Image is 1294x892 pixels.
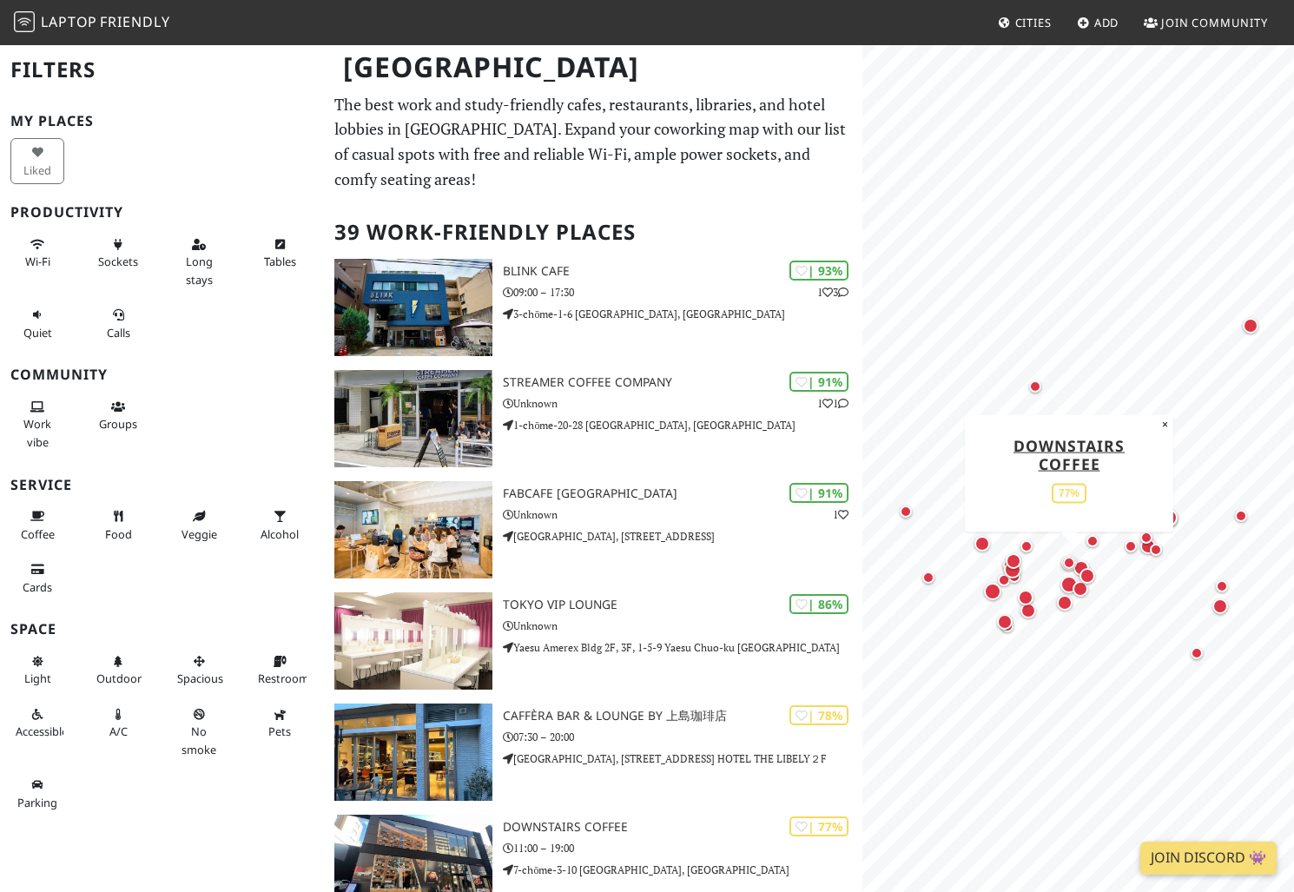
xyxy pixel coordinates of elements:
[789,372,848,392] div: | 91%
[91,700,145,746] button: A/C
[1094,15,1119,30] span: Add
[789,261,848,281] div: | 93%
[10,621,314,638] h3: Space
[177,671,223,686] span: Spacious
[991,7,1059,38] a: Cities
[261,526,299,542] span: Alcohol
[10,393,64,456] button: Work vibe
[10,204,314,221] h3: Productivity
[334,592,493,690] img: Tokyo VIP Lounge
[503,417,862,433] p: 1-chōme-20-28 [GEOGRAPHIC_DATA], [GEOGRAPHIC_DATA]
[503,750,862,767] p: [GEOGRAPHIC_DATA], [STREET_ADDRESS] HOTEL THE LIBELY２F
[833,506,848,523] p: 1
[1014,586,1037,609] div: Map marker
[1137,7,1275,38] a: Join Community
[1013,434,1125,473] a: DOWNSTAIRS COFFEE
[503,840,862,856] p: 11:00 – 19:00
[1209,595,1231,618] div: Map marker
[107,325,130,340] span: Video/audio calls
[10,477,314,493] h3: Service
[258,671,309,686] span: Restroom
[10,43,314,96] h2: Filters
[1000,558,1025,582] div: Map marker
[334,481,493,578] img: FabCafe Tokyo
[1157,414,1173,433] button: Close popup
[96,671,142,686] span: Outdoor area
[10,230,64,276] button: Wi-Fi
[503,862,862,878] p: 7-chōme-3-10 [GEOGRAPHIC_DATA], [GEOGRAPHIC_DATA]
[1053,591,1076,614] div: Map marker
[334,259,493,356] img: BLINK Cafe
[895,501,916,522] div: Map marker
[182,724,216,757] span: Smoke free
[98,254,138,269] span: Power sockets
[253,647,307,693] button: Restroom
[1052,483,1086,503] div: 77%
[789,483,848,503] div: | 91%
[324,370,863,467] a: Streamer Coffee Company | 91% 11 Streamer Coffee Company Unknown 1-chōme-20-28 [GEOGRAPHIC_DATA],...
[1070,557,1093,579] div: Map marker
[324,481,863,578] a: FabCafe Tokyo | 91% 1 FabCafe [GEOGRAPHIC_DATA] Unknown [GEOGRAPHIC_DATA], [STREET_ADDRESS]
[503,618,862,634] p: Unknown
[994,611,1016,633] div: Map marker
[817,284,848,301] p: 1 3
[918,567,939,588] div: Map marker
[1025,376,1046,397] div: Map marker
[324,259,863,356] a: BLINK Cafe | 93% 13 BLINK Cafe 09:00 – 17:30 3-chōme-1-6 [GEOGRAPHIC_DATA], [GEOGRAPHIC_DATA]
[91,393,145,439] button: Groups
[324,704,863,801] a: CAFFÈRA BAR & LOUNGE by 上島珈琲店 | 78% CAFFÈRA BAR & LOUNGE by 上島珈琲店 07:30 – 20:00 [GEOGRAPHIC_DATA]...
[1070,7,1126,38] a: Add
[1136,527,1157,548] div: Map marker
[334,92,853,192] p: The best work and study-friendly cafes, restaurants, libraries, and hotel lobbies in [GEOGRAPHIC_...
[980,579,1005,604] div: Map marker
[1239,314,1262,337] div: Map marker
[253,502,307,548] button: Alcohol
[1231,505,1251,526] div: Map marker
[21,526,55,542] span: Coffee
[186,254,213,287] span: Long stays
[41,12,97,31] span: Laptop
[10,555,64,601] button: Cards
[503,306,862,322] p: 3-chōme-1-6 [GEOGRAPHIC_DATA], [GEOGRAPHIC_DATA]
[1059,552,1079,573] div: Map marker
[503,486,862,501] h3: FabCafe [GEOGRAPHIC_DATA]
[17,795,57,810] span: Parking
[503,284,862,301] p: 09:00 – 17:30
[99,416,137,432] span: Group tables
[105,526,132,542] span: Food
[1120,536,1141,557] div: Map marker
[100,12,169,31] span: Friendly
[789,594,848,614] div: | 86%
[503,506,862,523] p: Unknown
[91,502,145,548] button: Food
[1000,554,1022,577] div: Map marker
[253,700,307,746] button: Pets
[1137,535,1159,558] div: Map marker
[268,724,291,739] span: Pet friendly
[10,700,64,746] button: Accessible
[1211,576,1232,597] div: Map marker
[10,113,314,129] h3: My Places
[1058,552,1080,574] div: Map marker
[14,8,170,38] a: LaptopFriendly LaptopFriendly
[503,264,862,279] h3: BLINK Cafe
[172,700,226,763] button: No smoke
[817,395,848,412] p: 1 1
[23,416,51,449] span: People working
[503,395,862,412] p: Unknown
[503,528,862,545] p: [GEOGRAPHIC_DATA], [STREET_ADDRESS]
[1057,572,1081,597] div: Map marker
[334,704,493,801] img: CAFFÈRA BAR & LOUNGE by 上島珈琲店
[109,724,128,739] span: Air conditioned
[172,647,226,693] button: Spacious
[23,579,52,595] span: Credit cards
[994,570,1014,591] div: Map marker
[334,206,853,259] h2: 39 Work-Friendly Places
[182,526,217,542] span: Veggie
[997,616,1018,637] div: Map marker
[16,724,68,739] span: Accessible
[334,370,493,467] img: Streamer Coffee Company
[503,709,862,724] h3: CAFFÈRA BAR & LOUNGE by 上島珈琲店
[1145,539,1166,560] div: Map marker
[264,254,296,269] span: Work-friendly tables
